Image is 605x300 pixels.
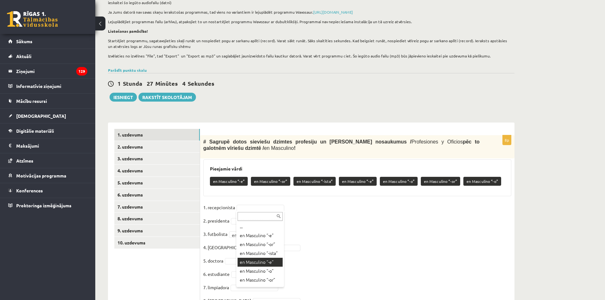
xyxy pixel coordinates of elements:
[238,231,283,240] div: en Masculino “-e”
[238,240,283,249] div: en Masculino “-or”
[238,249,283,258] div: en Masculino “-ista”
[238,267,283,276] div: en Masculino “-o”
[238,222,283,231] div: ...
[238,276,283,284] div: en Masculino “-or”
[238,258,283,267] div: en Masculino “-e”
[238,284,283,293] div: en Masculino “-o”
